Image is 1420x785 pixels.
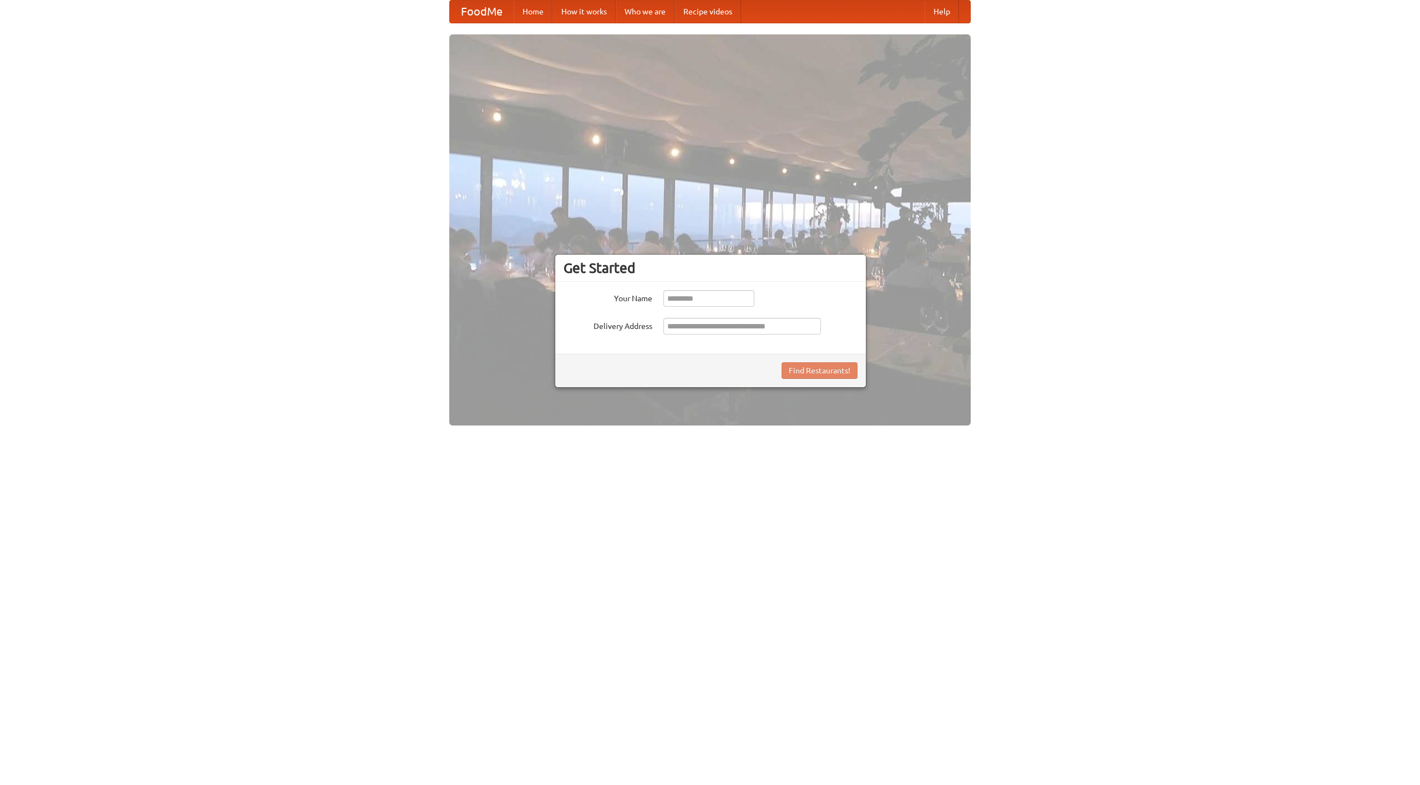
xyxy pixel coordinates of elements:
label: Delivery Address [564,318,652,332]
h3: Get Started [564,260,858,276]
a: How it works [552,1,616,23]
button: Find Restaurants! [782,362,858,379]
a: Recipe videos [674,1,741,23]
label: Your Name [564,290,652,304]
a: FoodMe [450,1,514,23]
a: Home [514,1,552,23]
a: Who we are [616,1,674,23]
a: Help [925,1,959,23]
